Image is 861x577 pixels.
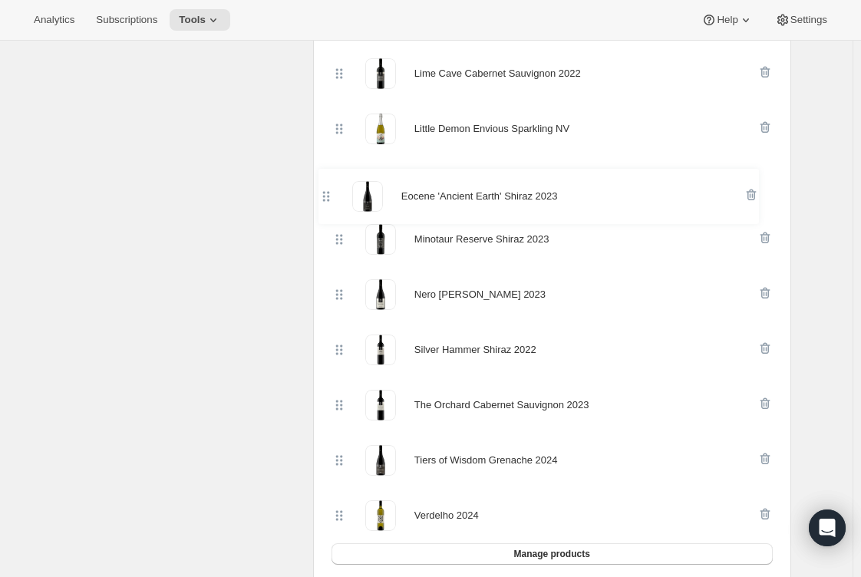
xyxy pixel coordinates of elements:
img: Silver Hammer Shiraz 2022 [365,335,396,365]
div: Open Intercom Messenger [809,509,846,546]
div: Tiers of Wisdom Grenache 2024 [414,453,558,468]
img: Lime Cave Cabernet Sauvignon 2022 [365,58,396,89]
span: Help [717,14,737,26]
div: Lime Cave Cabernet Sauvignon 2022 [414,66,581,81]
button: Settings [766,9,836,31]
img: The Orchard Cabernet Sauvignon 2023 [365,390,396,420]
button: Analytics [25,9,84,31]
img: Nero d'Avola 2023 [365,279,396,310]
img: Tiers of Wisdom Grenache 2024 [365,445,396,476]
div: The Orchard Cabernet Sauvignon 2023 [414,397,589,413]
span: Subscriptions [96,14,157,26]
span: Settings [790,14,827,26]
span: Analytics [34,14,74,26]
div: Little Demon Envious Sparkling NV [414,121,569,137]
img: Minotaur Reserve Shiraz 2023 [365,224,396,255]
div: Nero [PERSON_NAME] 2023 [414,287,546,302]
div: Verdelho 2024 [414,508,479,523]
span: Tools [179,14,206,26]
button: Subscriptions [87,9,167,31]
img: Little Demon Envious Sparkling NV [365,114,396,144]
img: Verdelho 2024 [365,500,396,531]
button: Tools [170,9,230,31]
button: Help [692,9,762,31]
div: Minotaur Reserve Shiraz 2023 [414,232,549,247]
button: Manage products [332,543,773,565]
span: Manage products [513,548,589,560]
div: Silver Hammer Shiraz 2022 [414,342,536,358]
